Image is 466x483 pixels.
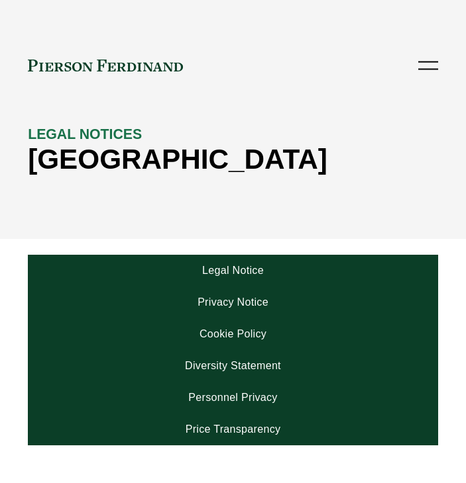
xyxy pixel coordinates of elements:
strong: LEGAL NOTICES [28,126,142,142]
a: Privacy Notice [28,286,438,318]
a: Legal Notice [28,255,438,286]
h1: [GEOGRAPHIC_DATA] [28,144,438,175]
a: Diversity Statement [28,350,438,382]
a: Price Transparency [28,414,438,445]
a: Personnel Privacy [28,382,438,414]
a: Cookie Policy [28,318,438,350]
